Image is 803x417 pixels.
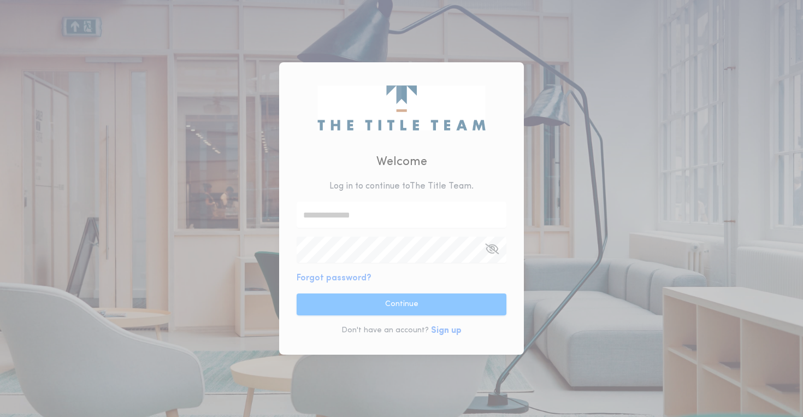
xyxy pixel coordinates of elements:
[329,180,474,193] p: Log in to continue to The Title Team .
[297,293,506,315] button: Continue
[297,272,371,285] button: Forgot password?
[431,324,462,337] button: Sign up
[376,153,427,171] h2: Welcome
[341,325,429,336] p: Don't have an account?
[317,85,485,130] img: logo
